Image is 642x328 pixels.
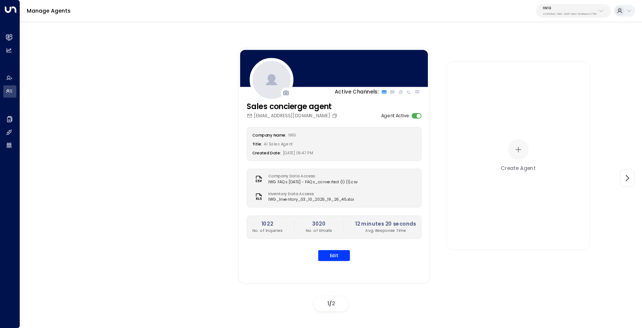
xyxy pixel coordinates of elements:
[288,133,296,138] span: IWG
[306,220,332,228] h2: 3020
[268,197,354,203] span: IWG_Inventory_03_10_2025_19_26_45.xlsx
[501,164,536,172] div: Create Agent
[27,7,71,14] a: Manage Agents
[252,150,281,155] label: Created Date:
[264,141,293,147] span: AI Sales Agent
[252,220,283,228] h2: 1022
[268,174,355,179] label: Company Data Access:
[335,88,379,96] p: Active Channels:
[252,228,283,233] p: No. of Inquiries
[252,133,286,138] label: Company Name:
[268,191,351,197] label: Inventory Data Access:
[283,150,314,155] span: [DATE] 06:47 PM
[318,250,350,261] button: Edit
[247,101,339,112] h3: Sales concierge agent
[247,112,339,119] div: [EMAIL_ADDRESS][DOMAIN_NAME]
[332,300,335,307] span: 2
[543,6,597,10] p: IWG
[314,296,348,311] div: /
[332,113,339,119] button: Copy
[306,228,332,233] p: No. of Emails
[268,179,358,185] span: IWG FAQs [DATE] - FAQs_converted (1) (1).csv
[381,112,409,119] label: Agent Active
[355,228,416,233] p: Avg. Response Time
[327,300,329,307] span: 1
[543,13,597,16] p: e92915cb-7661-49f5-9dc1-5c58aae37760
[252,141,262,147] label: Title:
[536,4,611,18] button: IWGe92915cb-7661-49f5-9dc1-5c58aae37760
[355,220,416,228] h2: 12 minutes 20 seconds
